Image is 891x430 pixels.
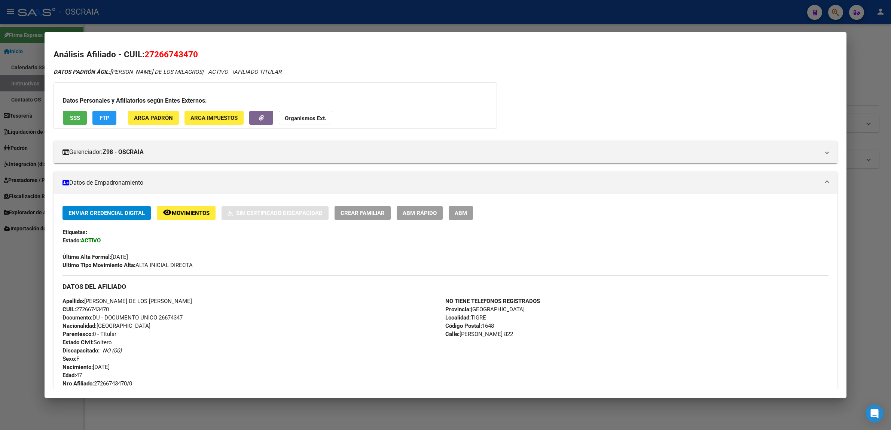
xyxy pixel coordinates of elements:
strong: Z98 - OSCRAIA [103,148,144,157]
span: [PERSON_NAME] DE LOS MILAGROS [54,69,202,75]
span: Sin Certificado Discapacidad [236,210,323,216]
strong: NO TIENE TELEFONOS REGISTRADOS [445,298,540,305]
span: ARCA Impuestos [190,115,238,121]
button: Crear Familiar [335,206,391,220]
span: TIGRE [445,314,486,321]
strong: Edad: [62,372,76,379]
strong: Provincia: [445,306,471,313]
strong: Estado: [62,237,81,244]
strong: Nacionalidad: [62,322,97,329]
div: Open Intercom Messenger [866,405,884,423]
button: Sin Certificado Discapacidad [222,206,329,220]
span: [PERSON_NAME] 822 [445,331,513,337]
mat-expansion-panel-header: Datos de Empadronamiento [54,172,837,194]
strong: Etiquetas: [62,229,87,236]
span: Enviar Credencial Digital [68,210,145,216]
strong: Estado Civil: [62,339,94,346]
strong: Última Alta Formal: [62,254,111,260]
span: [GEOGRAPHIC_DATA] [445,306,525,313]
mat-panel-title: Gerenciador: [62,148,820,157]
strong: CUIL: [62,306,76,313]
span: F [62,355,79,362]
strong: Nacimiento: [62,364,93,370]
button: FTP [92,111,116,125]
span: Soltero [62,339,112,346]
button: Enviar Credencial Digital [62,206,151,220]
mat-icon: remove_red_eye [163,208,172,217]
span: Crear Familiar [341,210,385,216]
span: ABM Rápido [403,210,437,216]
mat-expansion-panel-header: Gerenciador:Z98 - OSCRAIA [54,141,837,163]
button: ABM Rápido [397,206,443,220]
strong: Parentesco: [62,331,93,337]
strong: Sexo: [62,355,76,362]
span: 47 [62,372,82,379]
button: ARCA Impuestos [184,111,244,125]
span: 0 - Titular [62,331,116,337]
span: SSS [70,115,80,121]
h3: Datos Personales y Afiliatorios según Entes Externos: [63,96,488,105]
strong: Organismos Ext. [285,115,326,122]
span: [PERSON_NAME] DE LOS [PERSON_NAME] [62,298,192,305]
span: ABM [455,210,467,216]
span: FTP [100,115,110,121]
strong: Nro Afiliado: [62,380,94,387]
span: AFILIADO TITULAR [234,69,281,75]
strong: Localidad: [445,314,471,321]
span: ALTA INICIAL DIRECTA [62,262,193,269]
i: | ACTIVO | [54,69,281,75]
mat-panel-title: Datos de Empadronamiento [62,178,820,187]
button: ARCA Padrón [128,111,179,125]
strong: Discapacitado: [62,347,100,354]
button: SSS [63,111,87,125]
span: [DATE] [62,254,128,260]
strong: Calle: [445,331,460,337]
strong: Ultimo Tipo Movimiento Alta: [62,262,135,269]
strong: Código Postal: [445,322,482,329]
i: NO (00) [103,347,122,354]
span: [GEOGRAPHIC_DATA] [62,322,150,329]
strong: ACTIVO [81,237,101,244]
button: ABM [449,206,473,220]
h2: Análisis Afiliado - CUIL: [54,48,837,61]
span: 27266743470 [62,306,109,313]
button: Organismos Ext. [279,111,332,125]
span: Movimientos [172,210,210,216]
button: Movimientos [157,206,216,220]
span: DU - DOCUMENTO UNICO 26674347 [62,314,183,321]
span: 27266743470 [144,49,198,59]
strong: Documento: [62,314,92,321]
strong: Apellido: [62,298,84,305]
span: ARCA Padrón [134,115,173,121]
span: 1648 [445,322,494,329]
strong: DATOS PADRÓN ÁGIL: [54,69,110,75]
span: 27266743470/0 [62,380,132,387]
span: [DATE] [62,364,110,370]
h3: DATOS DEL AFILIADO [62,282,829,291]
